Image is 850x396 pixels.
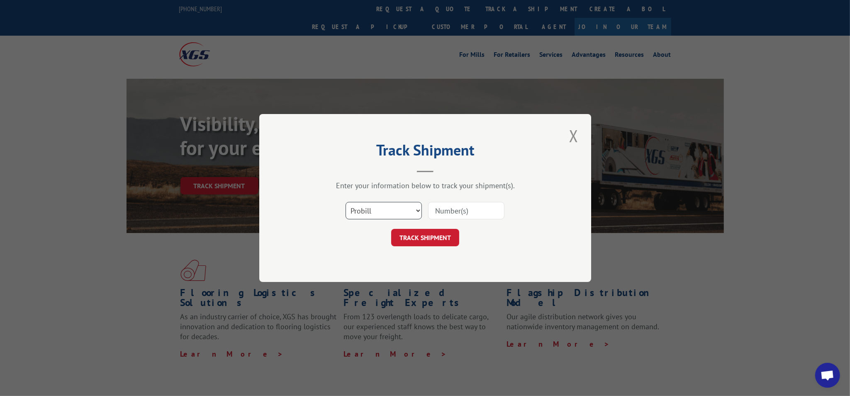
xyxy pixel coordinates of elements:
[567,124,581,147] button: Close modal
[301,144,550,160] h2: Track Shipment
[391,229,459,246] button: TRACK SHIPMENT
[301,181,550,190] div: Enter your information below to track your shipment(s).
[428,202,504,219] input: Number(s)
[815,363,840,388] a: Open chat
